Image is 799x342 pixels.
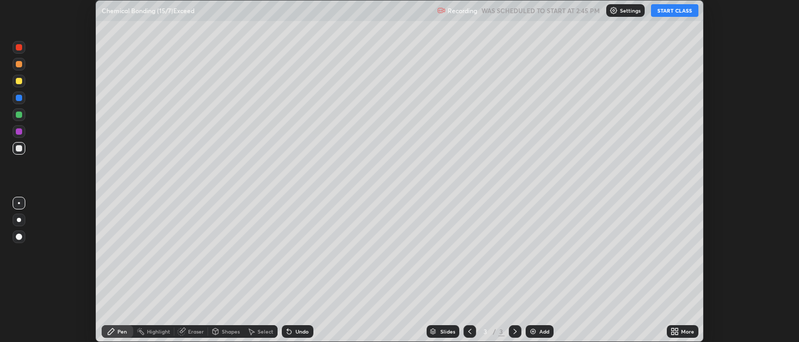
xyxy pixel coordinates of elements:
div: Slides [440,329,455,334]
div: Add [539,329,549,334]
img: recording.375f2c34.svg [437,6,446,15]
div: Highlight [147,329,170,334]
div: / [493,328,496,335]
button: START CLASS [651,4,698,17]
h5: WAS SCHEDULED TO START AT 2:45 PM [481,6,600,15]
div: Pen [117,329,127,334]
div: Undo [295,329,309,334]
img: add-slide-button [529,327,537,336]
p: Chemical Bonding (15/7)Exceed [102,6,194,15]
div: Shapes [222,329,240,334]
p: Recording [448,7,477,15]
div: 3 [480,328,491,335]
p: Settings [620,8,640,13]
img: class-settings-icons [609,6,618,15]
div: More [681,329,694,334]
div: 3 [498,327,505,336]
div: Select [258,329,273,334]
div: Eraser [188,329,204,334]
